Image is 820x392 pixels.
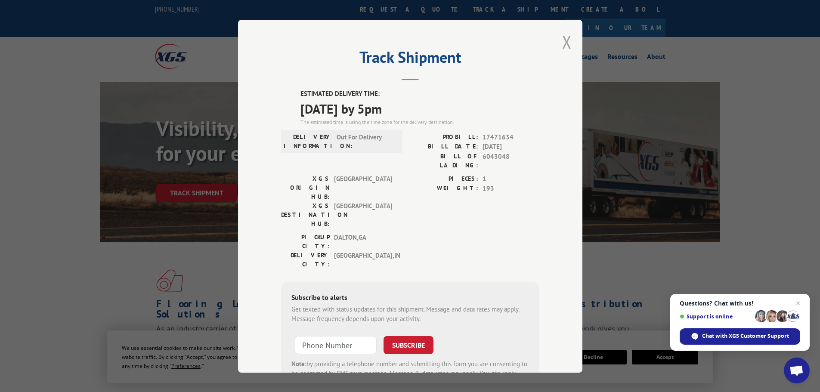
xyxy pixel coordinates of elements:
div: by providing a telephone number and submitting this form you are consenting to be contacted by SM... [291,359,529,388]
span: 193 [483,184,539,194]
label: XGS ORIGIN HUB: [281,174,330,201]
div: Get texted with status updates for this shipment. Message and data rates may apply. Message frequ... [291,304,529,324]
button: Close modal [562,31,572,53]
span: 1 [483,174,539,184]
span: DALTON , GA [334,232,392,250]
label: DELIVERY INFORMATION: [284,132,332,150]
span: 17471634 [483,132,539,142]
h2: Track Shipment [281,51,539,68]
div: Open chat [784,358,810,383]
span: [GEOGRAPHIC_DATA] [334,201,392,228]
span: [GEOGRAPHIC_DATA] [334,174,392,201]
span: Questions? Chat with us! [680,300,800,307]
span: 6043048 [483,151,539,170]
span: [DATE] by 5pm [300,99,539,118]
div: Chat with XGS Customer Support [680,328,800,345]
input: Phone Number [295,336,377,354]
label: BILL DATE: [410,142,478,152]
label: PROBILL: [410,132,478,142]
span: Chat with XGS Customer Support [702,332,789,340]
label: PIECES: [410,174,478,184]
span: Out For Delivery [337,132,395,150]
span: Close chat [793,298,803,309]
strong: Note: [291,359,306,367]
button: SUBSCRIBE [384,336,433,354]
span: Support is online [680,313,752,320]
div: Subscribe to alerts [291,292,529,304]
div: The estimated time is using the time zone for the delivery destination. [300,118,539,126]
label: ESTIMATED DELIVERY TIME: [300,89,539,99]
label: WEIGHT: [410,184,478,194]
span: [GEOGRAPHIC_DATA] , IN [334,250,392,269]
label: BILL OF LADING: [410,151,478,170]
label: DELIVERY CITY: [281,250,330,269]
label: XGS DESTINATION HUB: [281,201,330,228]
label: PICKUP CITY: [281,232,330,250]
span: [DATE] [483,142,539,152]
